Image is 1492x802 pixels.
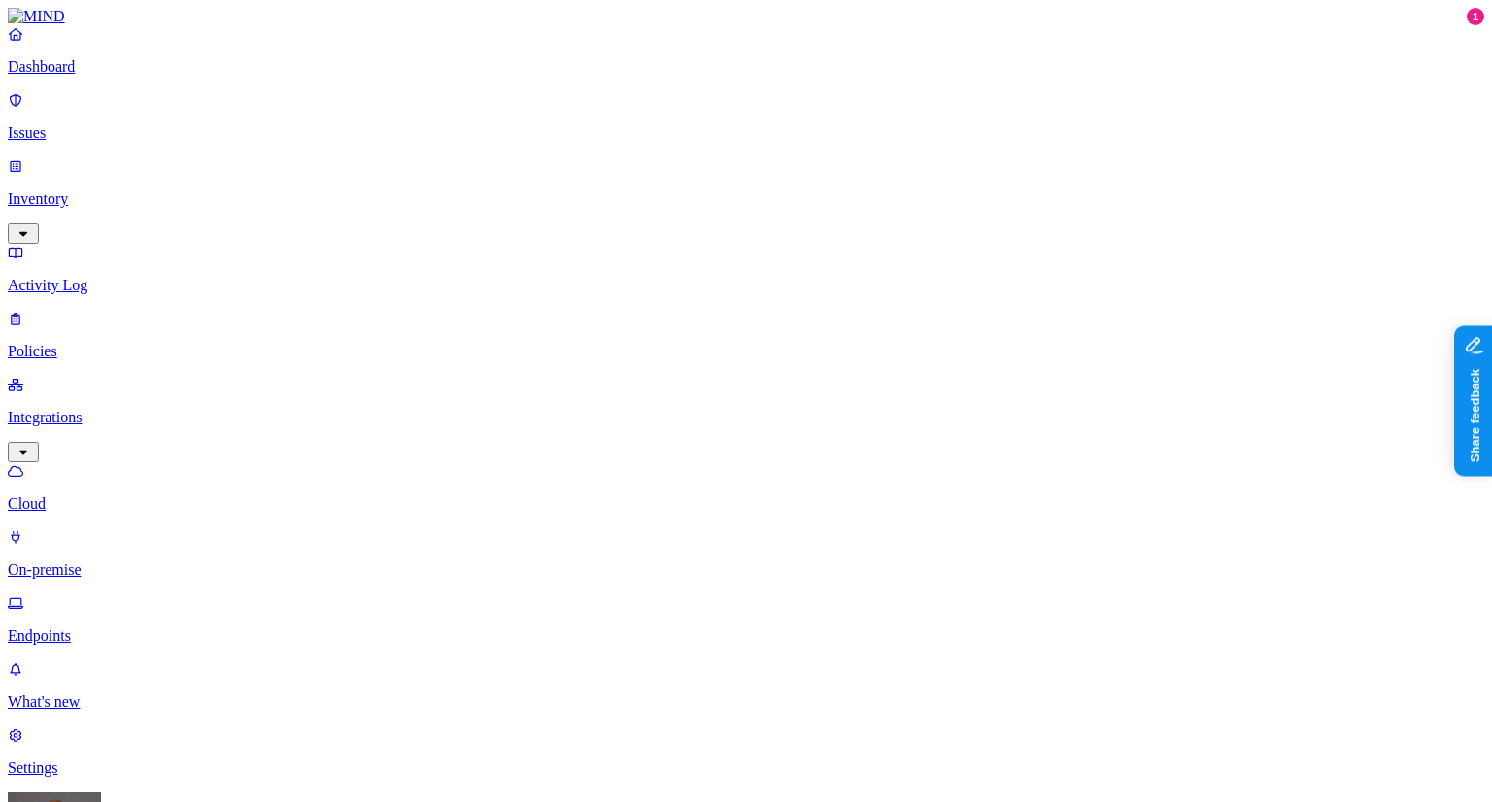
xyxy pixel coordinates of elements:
p: Inventory [8,190,1484,208]
img: MIND [8,8,65,25]
a: Settings [8,726,1484,777]
p: Settings [8,759,1484,777]
p: Cloud [8,495,1484,513]
a: Cloud [8,462,1484,513]
a: MIND [8,8,1484,25]
a: Issues [8,91,1484,142]
p: Issues [8,124,1484,142]
a: Endpoints [8,594,1484,645]
p: Integrations [8,409,1484,426]
a: Policies [8,310,1484,360]
a: What's new [8,660,1484,711]
a: On-premise [8,528,1484,579]
a: Activity Log [8,244,1484,294]
a: Dashboard [8,25,1484,76]
p: Endpoints [8,627,1484,645]
a: Integrations [8,376,1484,459]
p: On-premise [8,561,1484,579]
a: Inventory [8,157,1484,241]
p: What's new [8,693,1484,711]
div: 1 [1467,8,1484,25]
p: Dashboard [8,58,1484,76]
p: Policies [8,343,1484,360]
p: Activity Log [8,277,1484,294]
